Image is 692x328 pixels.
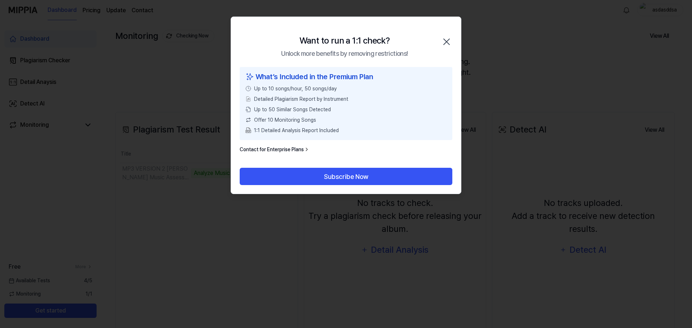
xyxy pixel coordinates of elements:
[245,71,254,82] img: sparkles icon
[254,85,337,93] span: Up to 10 songs/hour, 50 songs/day
[281,49,408,58] div: Unlock more benefits by removing restrictions!
[254,116,316,124] span: Offer 10 Monitoring Songs
[254,95,348,103] span: Detailed Plagiarism Report by Instrument
[240,146,310,153] a: Contact for Enterprise Plans
[254,106,331,113] span: Up to 50 Similar Songs Detected
[300,34,390,47] div: Want to run a 1:1 check?
[240,168,452,185] button: Subscribe Now
[245,71,447,82] div: What’s Included in the Premium Plan
[254,127,339,134] span: 1:1 Detailed Analysis Report Included
[245,96,251,102] img: File Select
[245,127,251,133] img: PDF Download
